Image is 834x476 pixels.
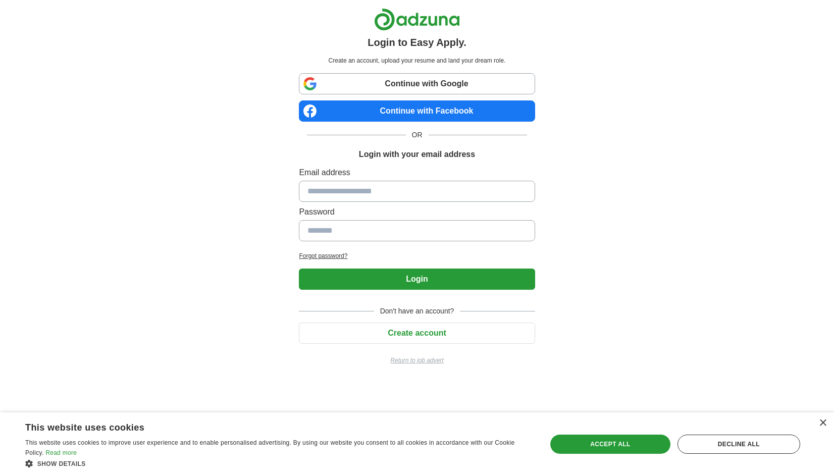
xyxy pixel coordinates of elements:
div: Accept all [550,435,670,454]
h1: Login to Easy Apply. [368,35,466,50]
div: Close [819,419,826,427]
a: Forgot password? [299,251,535,260]
span: OR [406,130,429,140]
a: Read more, opens a new window [45,449,77,456]
a: Return to job advert [299,356,535,365]
label: Password [299,206,535,218]
button: Login [299,269,535,290]
span: Don't have an account? [374,306,460,316]
h1: Login with your email address [359,148,475,161]
a: Continue with Google [299,73,535,94]
span: Show details [37,460,86,467]
div: Decline all [677,435,800,454]
a: Create account [299,329,535,337]
img: Adzuna logo [374,8,460,31]
span: This website uses cookies to improve user experience and to enable personalised advertising. By u... [25,439,515,456]
button: Create account [299,323,535,344]
a: Continue with Facebook [299,100,535,122]
div: This website uses cookies [25,418,506,434]
p: Create an account, upload your resume and land your dream role. [301,56,533,65]
div: Show details [25,458,531,468]
label: Email address [299,167,535,179]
